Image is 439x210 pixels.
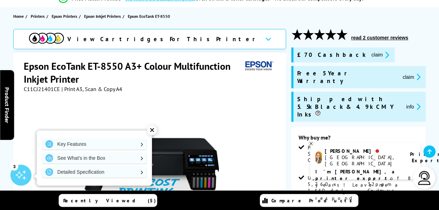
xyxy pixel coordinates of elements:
div: [GEOGRAPHIC_DATA], [GEOGRAPHIC_DATA] [325,154,401,167]
span: Compare Products [271,197,356,204]
div: 3 [10,162,18,170]
img: amy-livechat.png [315,151,322,164]
span: Print A3, Scan & Copy A4 [307,144,357,163]
img: Epson [242,60,275,73]
button: promo-description [401,73,423,81]
div: [PERSON_NAME] [325,148,401,154]
a: Detailed Specification [42,166,147,178]
img: user-headset-light.svg [417,171,431,185]
span: Epson Printers [52,13,77,20]
span: Home [13,13,24,20]
span: Up to 5,760 x 1,440 dpi Print [307,175,357,200]
a: Printers [31,13,46,20]
button: promo-description [404,103,423,111]
a: See What's in the Box [42,152,147,164]
span: Shipped with 5.5k Black & 4.9k CMY Inks [297,95,400,118]
b: I'm [PERSON_NAME], a printer expert [315,168,397,181]
span: Product Finder [3,87,10,123]
div: Why buy me? [298,134,419,144]
a: Compare Products [260,194,358,207]
a: Key Features [42,138,147,150]
button: promo-description [369,51,391,59]
h1: Epson EcoTank ET-8550 A3+ Colour Multifunction Inkjet Printer [24,60,243,85]
span: Free 5 Year Warranty [297,69,397,85]
div: ✕ [147,125,157,135]
span: £70 Cashback [297,51,366,59]
span: | Print A3, Scan & Copy A4 [61,85,122,92]
a: Epson Printers [52,13,79,20]
span: Epson Inkjet Printers [84,13,121,20]
a: Epson EcoTank ET-8550 [128,13,172,20]
span: C11CJ21401CE [24,85,60,92]
span: Recently Viewed (5) [63,197,156,204]
button: read 2 customer reviews [349,35,410,41]
span: Printers [31,13,45,20]
span: Epson EcoTank ET-8550 [128,13,170,20]
span: View Cartridges For This Printer [67,35,259,43]
a: Home [13,13,25,20]
a: Recently Viewed (5) [59,194,157,207]
p: of 8 years! Leave me a message and I'll respond ASAP [315,168,415,202]
img: View Cartridges [29,33,64,44]
a: Epson Inkjet Printers [84,13,123,20]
